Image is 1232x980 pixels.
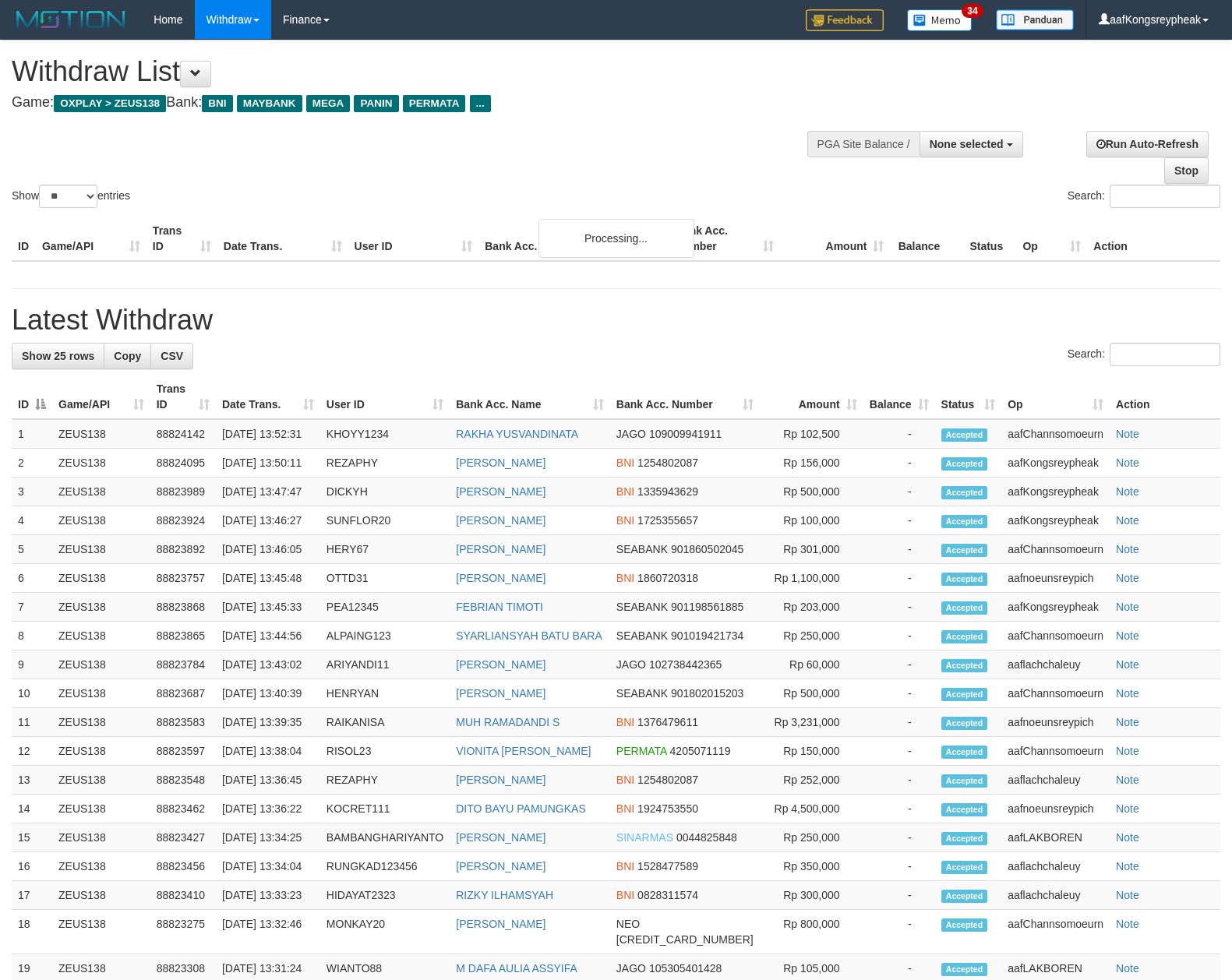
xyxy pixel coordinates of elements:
[12,910,52,954] td: 18
[1001,375,1110,419] th: Op: activate to sort column ascending
[670,745,731,757] span: Copy 4205071119 to clipboard
[456,629,602,642] a: SYARLIANSYAH BATU BARA
[760,708,863,737] td: Rp 3,231,000
[760,881,863,910] td: Rp 300,000
[1116,658,1139,671] a: Note
[216,506,320,535] td: [DATE] 13:46:27
[320,708,450,737] td: RAIKANISA
[216,650,320,679] td: [DATE] 13:43:02
[1164,157,1209,184] a: Stop
[616,514,634,527] span: BNI
[1001,564,1110,593] td: aafnoeunsreypich
[216,535,320,564] td: [DATE] 13:46:05
[1116,629,1139,642] a: Note
[320,795,450,823] td: KOCRET111
[760,910,863,954] td: Rp 800,000
[637,774,698,786] span: Copy 1254802087 to clipboard
[12,449,52,478] td: 2
[456,658,545,671] a: [PERSON_NAME]
[320,650,450,679] td: ARIYANDI11
[150,881,216,910] td: 88823410
[760,449,863,478] td: Rp 156,000
[320,564,450,593] td: OTTD31
[616,933,754,946] span: Copy 5859459181258384 to clipboard
[52,564,150,593] td: ZEUS138
[941,861,988,874] span: Accepted
[616,716,634,728] span: BNI
[863,881,935,910] td: -
[216,823,320,852] td: [DATE] 13:34:25
[1116,687,1139,700] a: Note
[760,506,863,535] td: Rp 100,000
[1001,823,1110,852] td: aafLAKBOREN
[216,766,320,795] td: [DATE] 13:36:45
[150,506,216,535] td: 88823924
[52,766,150,795] td: ZEUS138
[941,630,988,643] span: Accepted
[616,543,668,555] span: SEABANK
[150,343,193,369] a: CSV
[760,478,863,506] td: Rp 500,000
[863,375,935,419] th: Balance: activate to sort column ascending
[637,485,698,498] span: Copy 1335943629 to clipboard
[52,593,150,622] td: ZEUS138
[1116,889,1139,901] a: Note
[1116,745,1139,757] a: Note
[538,219,694,258] div: Processing...
[963,217,1016,261] th: Status
[320,766,450,795] td: REZAPHY
[12,185,130,208] label: Show entries
[1086,131,1209,157] a: Run Auto-Refresh
[456,918,545,930] a: [PERSON_NAME]
[649,428,722,440] span: Copy 109009941911 to clipboard
[863,795,935,823] td: -
[216,478,320,506] td: [DATE] 13:47:47
[1110,375,1220,419] th: Action
[760,622,863,650] td: Rp 250,000
[12,708,52,737] td: 11
[161,350,183,362] span: CSV
[780,217,891,261] th: Amount
[863,823,935,852] td: -
[671,629,743,642] span: Copy 901019421734 to clipboard
[760,650,863,679] td: Rp 60,000
[320,419,450,449] td: KHOYY1234
[676,831,737,844] span: Copy 0044825848 to clipboard
[150,823,216,852] td: 88823427
[52,737,150,766] td: ZEUS138
[760,852,863,881] td: Rp 350,000
[348,217,479,261] th: User ID
[52,449,150,478] td: ZEUS138
[54,95,166,112] span: OXPLAY > ZEUS138
[669,217,780,261] th: Bank Acc. Number
[12,217,36,261] th: ID
[616,802,634,815] span: BNI
[12,650,52,679] td: 9
[456,802,585,815] a: DITO BAYU PAMUNGKAS
[760,593,863,622] td: Rp 203,000
[1001,593,1110,622] td: aafKongsreypheak
[216,708,320,737] td: [DATE] 13:39:35
[150,852,216,881] td: 88823456
[637,457,698,469] span: Copy 1254802087 to clipboard
[104,343,151,369] a: Copy
[12,95,806,111] h4: Game: Bank:
[12,506,52,535] td: 4
[930,138,1004,150] span: None selected
[456,543,545,555] a: [PERSON_NAME]
[616,485,634,498] span: BNI
[150,564,216,593] td: 88823757
[320,478,450,506] td: DICKYH
[12,564,52,593] td: 6
[616,774,634,786] span: BNI
[1116,514,1139,527] a: Note
[863,622,935,650] td: -
[1116,802,1139,815] a: Note
[320,506,450,535] td: SUNFLOR20
[216,375,320,419] th: Date Trans.: activate to sort column ascending
[217,217,348,261] th: Date Trans.
[52,375,150,419] th: Game/API: activate to sort column ascending
[320,622,450,650] td: ALPAING123
[1116,774,1139,786] a: Note
[863,419,935,449] td: -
